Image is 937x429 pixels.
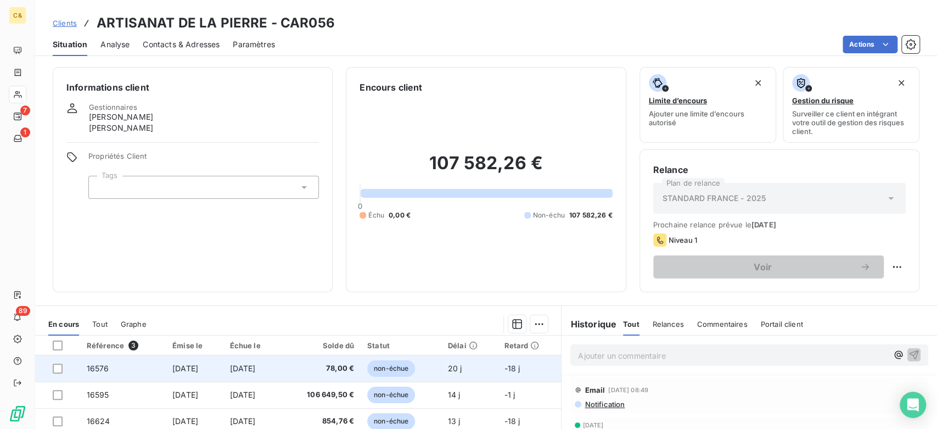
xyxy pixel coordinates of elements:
[448,416,461,426] span: 13 j
[288,363,354,374] span: 78,00 €
[88,152,319,167] span: Propriétés Client
[87,390,109,399] span: 16595
[792,109,910,136] span: Surveiller ce client en intégrant votre outil de gestion des risques client.
[172,341,216,350] div: Émise le
[562,317,616,331] h6: Historique
[9,7,26,24] div: C&
[649,109,767,127] span: Ajouter une limite d’encours autorisé
[504,390,515,399] span: -1 j
[569,210,613,220] span: 107 582,26 €
[448,390,461,399] span: 14 j
[89,112,153,122] span: [PERSON_NAME]
[360,152,612,185] h2: 107 582,26 €
[229,416,255,426] span: [DATE]
[669,236,697,244] span: Niveau 1
[608,387,648,393] span: [DATE] 08:49
[229,364,255,373] span: [DATE]
[751,220,776,229] span: [DATE]
[172,364,198,373] span: [DATE]
[666,263,860,271] span: Voir
[172,416,198,426] span: [DATE]
[761,320,803,328] span: Portail client
[233,39,275,50] span: Paramètres
[143,39,220,50] span: Contacts & Adresses
[843,36,897,53] button: Actions
[288,416,354,427] span: 854,76 €
[20,105,30,115] span: 7
[229,341,274,350] div: Échue le
[367,387,415,403] span: non-échue
[53,18,77,29] a: Clients
[649,96,707,105] span: Limite d’encours
[389,210,411,220] span: 0,00 €
[653,163,906,176] h6: Relance
[87,341,159,350] div: Référence
[504,341,554,350] div: Retard
[639,67,776,143] button: Limite d’encoursAjouter une limite d’encours autorisé
[87,416,110,426] span: 16624
[900,392,926,418] div: Open Intercom Messenger
[360,81,422,94] h6: Encours client
[504,416,520,426] span: -18 j
[9,405,26,422] img: Logo LeanPay
[653,320,684,328] span: Relances
[585,386,605,394] span: Email
[89,122,153,133] span: [PERSON_NAME]
[663,193,766,204] span: STANDARD FRANCE - 2025
[358,202,362,210] span: 0
[367,360,415,377] span: non-échue
[98,182,106,192] input: Ajouter une valeur
[783,67,919,143] button: Gestion du risqueSurveiller ce client en intégrant votre outil de gestion des risques client.
[229,390,255,399] span: [DATE]
[653,255,884,278] button: Voir
[448,341,491,350] div: Délai
[121,320,147,328] span: Graphe
[53,19,77,27] span: Clients
[504,364,520,373] span: -18 j
[92,320,108,328] span: Tout
[48,320,79,328] span: En cours
[367,341,435,350] div: Statut
[288,389,354,400] span: 106 649,50 €
[792,96,854,105] span: Gestion du risque
[16,306,30,316] span: 89
[53,39,87,50] span: Situation
[448,364,462,373] span: 20 j
[288,341,354,350] div: Solde dû
[533,210,565,220] span: Non-échu
[66,81,319,94] h6: Informations client
[697,320,748,328] span: Commentaires
[89,103,137,112] span: Gestionnaires
[582,422,603,428] span: [DATE]
[368,210,384,220] span: Échu
[100,39,130,50] span: Analyse
[87,364,109,373] span: 16576
[97,13,335,33] h3: ARTISANAT DE LA PIERRE - CAR056
[128,341,138,350] span: 3
[583,400,625,409] span: Notification
[20,127,30,137] span: 1
[623,320,639,328] span: Tout
[653,220,906,229] span: Prochaine relance prévue le
[172,390,198,399] span: [DATE]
